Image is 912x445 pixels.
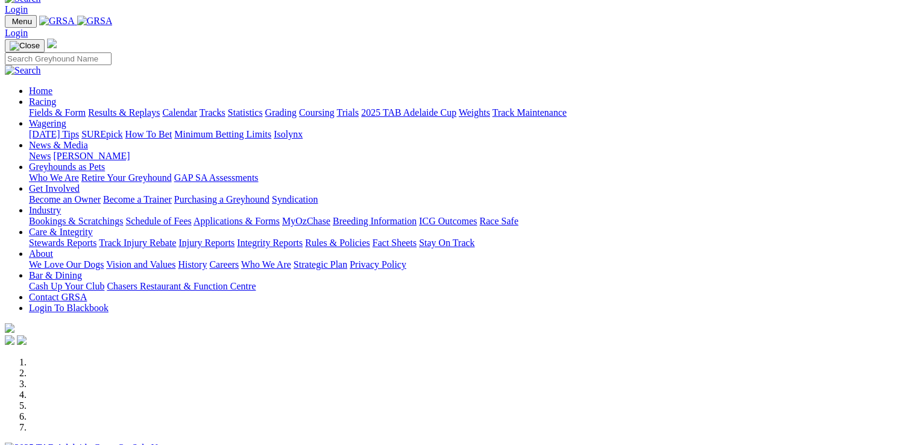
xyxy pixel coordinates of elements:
[29,238,907,248] div: Care & Integrity
[12,17,32,26] span: Menu
[29,270,82,280] a: Bar & Dining
[282,216,330,226] a: MyOzChase
[5,52,112,65] input: Search
[361,107,456,118] a: 2025 TAB Adelaide Cup
[29,86,52,96] a: Home
[29,259,907,270] div: About
[29,216,123,226] a: Bookings & Scratchings
[29,129,79,139] a: [DATE] Tips
[5,39,45,52] button: Toggle navigation
[29,227,93,237] a: Care & Integrity
[29,162,105,172] a: Greyhounds as Pets
[29,259,104,270] a: We Love Our Dogs
[81,172,172,183] a: Retire Your Greyhound
[419,238,474,248] a: Stay On Track
[237,238,303,248] a: Integrity Reports
[106,259,175,270] a: Vision and Values
[193,216,280,226] a: Applications & Forms
[39,16,75,27] img: GRSA
[29,281,104,291] a: Cash Up Your Club
[228,107,263,118] a: Statistics
[29,216,907,227] div: Industry
[29,238,96,248] a: Stewards Reports
[81,129,122,139] a: SUREpick
[10,41,40,51] img: Close
[209,259,239,270] a: Careers
[103,194,172,204] a: Become a Trainer
[29,194,101,204] a: Become an Owner
[333,216,417,226] a: Breeding Information
[29,129,907,140] div: Wagering
[88,107,160,118] a: Results & Replays
[77,16,113,27] img: GRSA
[29,107,907,118] div: Racing
[47,39,57,48] img: logo-grsa-white.png
[419,216,477,226] a: ICG Outcomes
[125,216,191,226] a: Schedule of Fees
[336,107,359,118] a: Trials
[29,172,907,183] div: Greyhounds as Pets
[29,303,108,313] a: Login To Blackbook
[29,281,907,292] div: Bar & Dining
[29,248,53,259] a: About
[125,129,172,139] a: How To Bet
[174,194,269,204] a: Purchasing a Greyhound
[29,96,56,107] a: Racing
[29,172,79,183] a: Who We Are
[17,335,27,345] img: twitter.svg
[265,107,297,118] a: Grading
[272,194,318,204] a: Syndication
[5,65,41,76] img: Search
[492,107,567,118] a: Track Maintenance
[174,129,271,139] a: Minimum Betting Limits
[299,107,335,118] a: Coursing
[200,107,225,118] a: Tracks
[178,238,234,248] a: Injury Reports
[305,238,370,248] a: Rules & Policies
[294,259,347,270] a: Strategic Plan
[5,4,28,14] a: Login
[29,205,61,215] a: Industry
[274,129,303,139] a: Isolynx
[53,151,130,161] a: [PERSON_NAME]
[5,15,37,28] button: Toggle navigation
[350,259,406,270] a: Privacy Policy
[29,151,51,161] a: News
[107,281,256,291] a: Chasers Restaurant & Function Centre
[99,238,176,248] a: Track Injury Rebate
[174,172,259,183] a: GAP SA Assessments
[373,238,417,248] a: Fact Sheets
[162,107,197,118] a: Calendar
[479,216,518,226] a: Race Safe
[29,194,907,205] div: Get Involved
[5,323,14,333] img: logo-grsa-white.png
[29,183,80,194] a: Get Involved
[241,259,291,270] a: Who We Are
[29,151,907,162] div: News & Media
[29,107,86,118] a: Fields & Form
[178,259,207,270] a: History
[29,140,88,150] a: News & Media
[29,292,87,302] a: Contact GRSA
[5,335,14,345] img: facebook.svg
[459,107,490,118] a: Weights
[29,118,66,128] a: Wagering
[5,28,28,38] a: Login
